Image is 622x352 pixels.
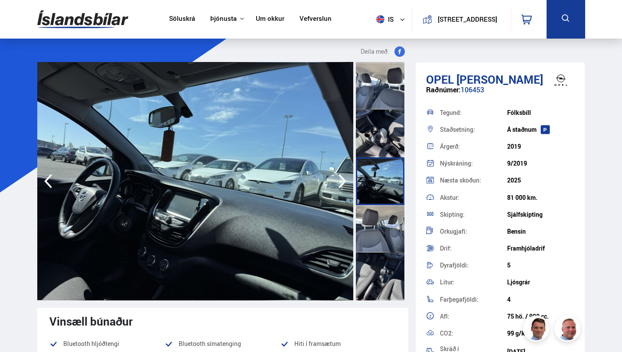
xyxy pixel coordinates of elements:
div: Staðsetning: [440,127,507,133]
div: 4 [507,296,574,303]
div: Skipting: [440,212,507,218]
div: Nýskráning: [440,160,507,166]
span: Deila með: [361,46,389,57]
img: 3376962.jpeg [37,62,354,300]
li: Hiti í framsætum [280,339,396,349]
div: Sjálfskipting [507,211,574,218]
div: Akstur: [440,195,507,201]
div: 99 g/km [507,330,574,337]
div: Farþegafjöldi: [440,297,507,303]
button: Deila með: [357,46,408,57]
div: Fólksbíll [507,109,574,116]
a: Söluskrá [169,15,195,24]
div: Bensín [507,228,574,235]
div: Vinsæll búnaður [49,315,397,328]
a: Vefverslun [300,15,332,24]
div: 2019 [507,143,574,150]
div: Drif: [440,245,507,251]
span: Raðnúmer: [426,85,461,95]
div: Á staðnum [507,126,574,133]
div: 106453 [426,86,574,103]
img: svg+xml;base64,PHN2ZyB4bWxucz0iaHR0cDovL3d3dy53My5vcmcvMjAwMC9zdmciIHdpZHRoPSI1MTIiIGhlaWdodD0iNT... [376,15,384,23]
li: Bluetooth símatenging [165,339,280,349]
div: 9/2019 [507,160,574,167]
div: 75 hö. / 999 cc. [507,313,574,320]
div: Framhjóladrif [507,245,574,252]
div: Orkugjafi: [440,228,507,235]
div: 5 [507,262,574,269]
div: Tegund: [440,110,507,116]
div: Dyrafjöldi: [440,262,507,268]
img: brand logo [544,67,578,94]
a: [STREET_ADDRESS] [417,7,505,32]
div: Afl: [440,313,507,319]
img: FbJEzSuNWCJXmdc-.webp [524,317,550,343]
div: 2025 [507,177,574,184]
div: Næsta skoðun: [440,177,507,183]
div: Árgerð: [440,143,507,150]
span: [PERSON_NAME] [456,72,543,87]
button: Þjónusta [210,15,237,23]
div: CO2: [440,330,507,336]
img: siFngHWaQ9KaOqBr.png [556,317,582,343]
li: Bluetooth hljóðtengi [49,339,165,349]
div: Litur: [440,279,507,285]
div: 81 000 km. [507,194,574,201]
button: is [373,7,412,32]
img: G0Ugv5HjCgRt.svg [37,5,128,33]
span: is [373,15,394,23]
button: Open LiveChat chat widget [7,3,33,29]
a: Um okkur [256,15,284,24]
button: [STREET_ADDRESS] [436,16,499,23]
div: Ljósgrár [507,279,574,286]
span: Opel [426,72,454,87]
